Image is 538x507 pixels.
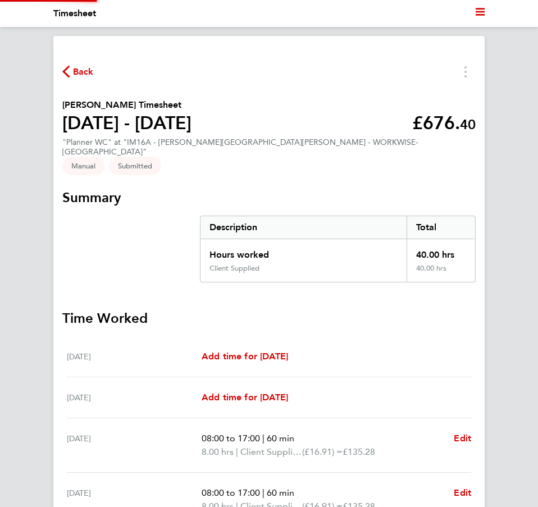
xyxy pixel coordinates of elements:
[67,391,202,404] div: [DATE]
[62,189,476,207] h3: Summary
[202,446,234,457] span: 8.00 hrs
[200,216,407,239] div: Description
[200,239,407,264] div: Hours worked
[267,433,294,444] span: 60 min
[454,432,471,445] a: Edit
[209,264,259,273] div: Client Supplied
[343,446,375,457] span: £135.28
[73,65,94,79] span: Back
[454,433,471,444] span: Edit
[67,350,202,363] div: [DATE]
[202,391,288,404] a: Add time for [DATE]
[202,392,288,403] span: Add time for [DATE]
[200,216,476,282] div: Summary
[240,445,302,459] span: Client Supplied
[460,116,476,133] span: 40
[202,433,260,444] span: 08:00 to 17:00
[67,432,202,459] div: [DATE]
[53,7,96,20] li: Timesheet
[62,65,94,79] button: Back
[302,446,343,457] span: (£16.91) =
[262,487,265,498] span: |
[202,351,288,362] span: Add time for [DATE]
[455,63,476,80] button: Timesheets Menu
[236,446,238,457] span: |
[267,487,294,498] span: 60 min
[109,157,161,175] span: This timesheet is Submitted.
[62,309,476,327] h3: Time Worked
[454,487,471,498] span: Edit
[262,433,265,444] span: |
[62,138,476,157] div: "Planner WC" at "IM16A - [PERSON_NAME][GEOGRAPHIC_DATA][PERSON_NAME] - WORKWISE- [GEOGRAPHIC_DATA]"
[202,487,260,498] span: 08:00 to 17:00
[454,486,471,500] a: Edit
[407,216,475,239] div: Total
[407,239,475,264] div: 40.00 hrs
[202,350,288,363] a: Add time for [DATE]
[62,157,104,175] span: This timesheet was manually created.
[62,98,192,112] h2: [PERSON_NAME] Timesheet
[412,112,476,134] app-decimal: £676.
[62,112,192,134] h1: [DATE] - [DATE]
[407,264,475,282] div: 40.00 hrs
